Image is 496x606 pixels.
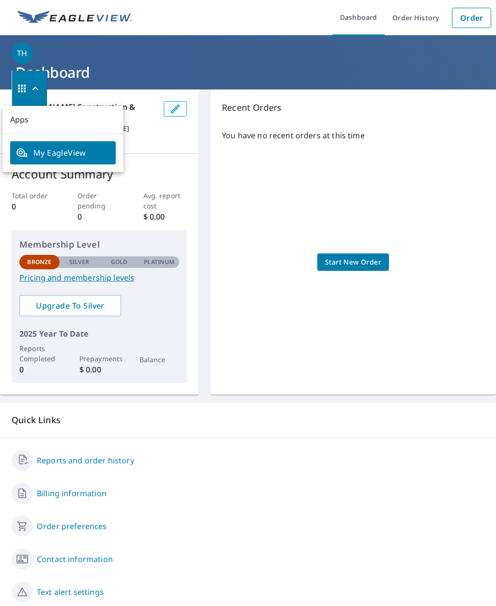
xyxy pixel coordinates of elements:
button: TH [12,35,496,71]
p: 0 [77,211,122,222]
p: Recent Orders [222,101,484,114]
p: Avg. report cost [143,191,187,211]
a: Text alert settings [37,586,104,598]
p: Apps [2,106,124,133]
p: Balance [139,355,180,365]
p: Reports Completed [19,343,60,364]
span: My EagleView [16,147,110,159]
p: $ 0.00 [79,364,120,375]
p: Bronze [27,258,51,266]
p: Quick Links [12,414,484,426]
a: Start New Order [317,253,389,271]
p: Order pending [77,191,122,211]
a: Billing information [37,488,107,499]
p: Account Summary [12,165,187,183]
div: TH [12,43,33,64]
p: Prepayments [79,354,120,364]
a: Pricing and membership levels [19,272,179,283]
span: Upgrade To Silver [27,300,113,311]
a: Order preferences [37,520,107,532]
p: 2025 Year To Date [19,328,179,340]
p: 0 [12,201,56,212]
a: Contact information [37,553,113,565]
p: Total order [12,191,56,201]
p: Gold [111,258,127,266]
p: You have no recent orders at this time [222,130,484,141]
a: My EagleView [10,141,116,164]
a: Order [452,8,491,28]
p: $ 0.00 [143,211,187,222]
img: EV Logo [17,11,132,25]
p: Platinum [144,258,174,266]
p: 0 [19,364,60,375]
a: Reports and order history [37,455,134,466]
p: Membership Level [19,238,179,251]
p: Silver [69,258,90,266]
span: Start New Order [325,256,381,268]
p: [PERSON_NAME] Construction & Remodeling LLC [12,101,156,124]
h1: Dashboard [12,62,484,82]
a: Upgrade To Silver [19,295,121,316]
